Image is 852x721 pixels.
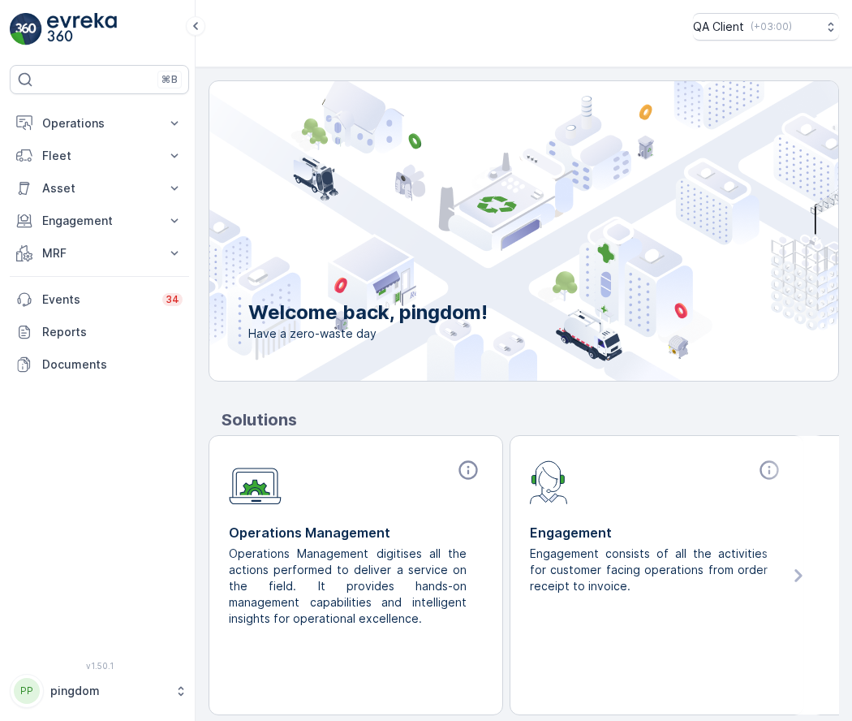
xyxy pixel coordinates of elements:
p: Fleet [42,148,157,164]
button: PPpingdom [10,674,189,708]
p: Engagement [530,523,784,542]
p: Reports [42,324,183,340]
a: Documents [10,348,189,381]
p: Asset [42,180,157,196]
p: MRF [42,245,157,261]
p: 34 [166,293,179,306]
img: module-icon [229,459,282,505]
span: Have a zero-waste day [248,326,488,342]
img: city illustration [136,81,838,381]
div: PP [14,678,40,704]
p: Operations [42,115,157,132]
p: Operations Management digitises all the actions performed to deliver a service on the field. It p... [229,546,470,627]
p: pingdom [50,683,166,699]
p: ( +03:00 ) [751,20,792,33]
p: Documents [42,356,183,373]
p: ⌘B [161,73,178,86]
p: Engagement consists of all the activities for customer facing operations from order receipt to in... [530,546,771,594]
button: Operations [10,107,189,140]
img: logo [10,13,42,45]
p: QA Client [693,19,744,35]
button: Engagement [10,205,189,237]
p: Engagement [42,213,157,229]
p: Solutions [222,408,839,432]
button: Asset [10,172,189,205]
button: QA Client(+03:00) [693,13,839,41]
p: Operations Management [229,523,483,542]
a: Reports [10,316,189,348]
img: module-icon [530,459,568,504]
span: v 1.50.1 [10,661,189,671]
img: logo_light-DOdMpM7g.png [47,13,117,45]
p: Events [42,291,153,308]
button: MRF [10,237,189,270]
button: Fleet [10,140,189,172]
a: Events34 [10,283,189,316]
p: Welcome back, pingdom! [248,300,488,326]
